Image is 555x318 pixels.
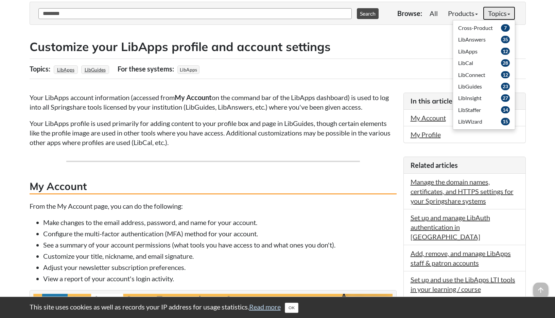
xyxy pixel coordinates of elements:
li: View a report of your account's login activity. [43,274,397,283]
p: Browse: [397,9,422,18]
span: LibGuides [458,83,482,90]
span: Cross-Product [458,25,493,31]
span: 12 [501,71,510,79]
span: 27 [501,94,510,102]
h3: My Account [30,179,397,194]
a: LibGuides [84,65,107,75]
span: 14 [501,106,510,114]
a: arrow_upward [533,283,548,291]
span: LibConnect [458,71,485,78]
h2: Customize your LibApps profile and account settings [30,38,526,55]
span: 12 [501,48,510,55]
a: Add, remove, and manage LibApps staff & patron accounts [411,249,511,267]
p: Your LibApps profile is used primarily for adding content to your profile box and page in LibGuid... [30,118,397,147]
a: Manage the domain names, certificates, and HTTPS settings for your Springshare systems [411,178,514,205]
a: My Account [411,114,446,122]
span: 28 [501,59,510,67]
span: LibApps [458,48,478,54]
div: This site uses cookies as well as records your IP address for usage statistics. [23,302,533,313]
a: Products [443,6,483,20]
li: Configure the multi-factor authentication (MFA) method for your account. [43,229,397,238]
a: My Profile [411,130,441,139]
span: LibApps [177,65,200,74]
a: Set up and manage LibAuth authentication in [GEOGRAPHIC_DATA] [411,213,490,241]
button: Close [285,303,298,313]
li: Adjust your newsletter subscription preferences. [43,263,397,272]
span: LibCal [458,60,473,66]
li: Make changes to the email address, password, and name for your account. [43,218,397,227]
a: Set up and use the LibApps LTI tools in your learning / course management system [411,275,515,303]
span: 35 [501,36,510,43]
a: LibApps [56,65,75,75]
span: LibInsight [458,95,482,101]
p: From the My Account page, you can do the following: [30,201,397,211]
span: 15 [501,118,510,125]
span: LibStaffer [458,107,481,113]
a: Topics [483,6,515,20]
span: 7 [501,24,510,32]
a: Read more [249,303,281,311]
div: For these systems: [118,62,176,75]
span: Related articles [411,161,458,169]
li: Customize your title, nickname, and email signature. [43,251,397,261]
button: Search [357,8,379,19]
span: LibAnswers [458,36,486,43]
span: 23 [501,83,510,90]
h3: In this article [411,96,519,106]
a: All [424,6,443,20]
span: arrow_upward [533,283,548,298]
span: LibWizard [458,118,482,125]
div: Topics: [30,62,52,75]
li: See a summary of your account permissions (what tools you have access to and what ones you don't). [43,240,397,250]
p: Your LibApps account information (accessed from on the command bar of the LibApps dashboard) is u... [30,93,397,112]
strong: My Account [175,93,212,101]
